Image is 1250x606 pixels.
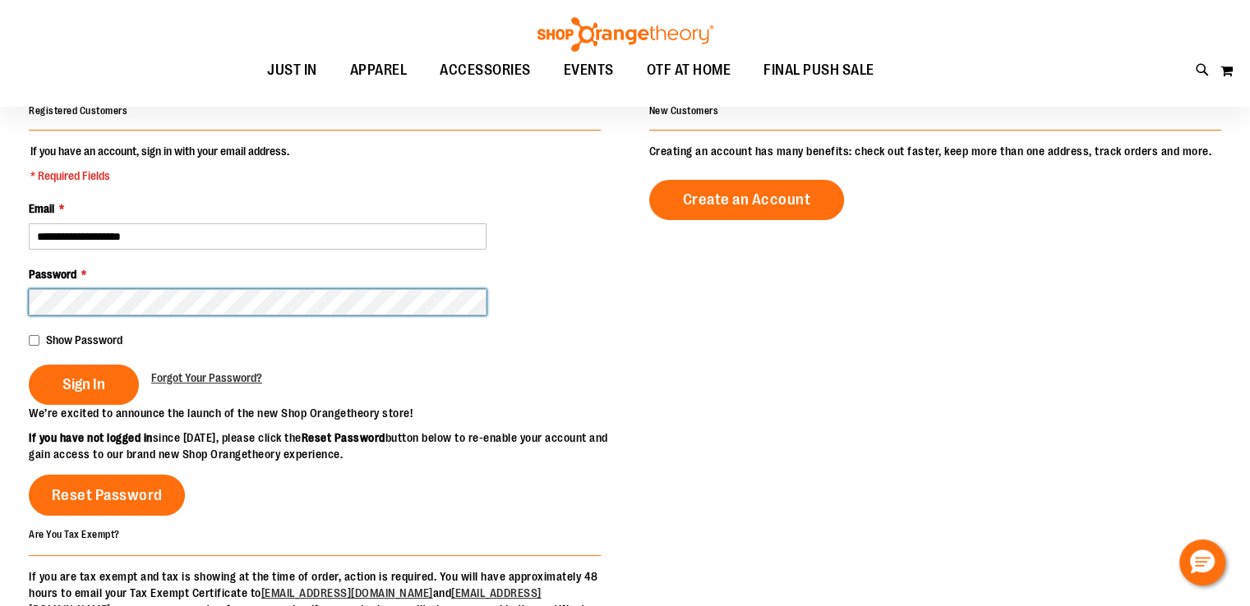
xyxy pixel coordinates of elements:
span: OTF AT HOME [647,52,731,89]
span: ACCESSORIES [440,52,531,89]
a: [EMAIL_ADDRESS][DOMAIN_NAME] [261,586,433,599]
strong: Registered Customers [29,105,127,117]
p: Creating an account has many benefits: check out faster, keep more than one address, track orders... [649,143,1221,159]
a: Forgot Your Password? [151,370,262,386]
p: since [DATE], please click the button below to re-enable your account and gain access to our bran... [29,429,625,462]
span: Email [29,202,54,215]
span: Reset Password [52,486,163,504]
legend: If you have an account, sign in with your email address. [29,143,291,184]
span: APPAREL [350,52,408,89]
a: Reset Password [29,475,185,516]
a: ACCESSORIES [423,52,547,90]
span: Show Password [46,333,122,347]
strong: Are You Tax Exempt? [29,529,120,540]
span: FINAL PUSH SALE [763,52,874,89]
span: JUST IN [267,52,317,89]
span: * Required Fields [30,168,289,184]
img: Shop Orangetheory [535,17,716,52]
button: Hello, have a question? Let’s chat. [1179,539,1225,585]
strong: New Customers [649,105,719,117]
p: We’re excited to announce the launch of the new Shop Orangetheory store! [29,405,625,421]
a: OTF AT HOME [630,52,748,90]
span: Sign In [62,375,105,393]
span: Forgot Your Password? [151,371,262,384]
a: FINAL PUSH SALE [747,52,891,90]
a: EVENTS [547,52,630,90]
button: Sign In [29,365,139,405]
a: APPAREL [334,52,424,90]
a: Create an Account [649,180,845,220]
span: Create an Account [683,191,811,209]
a: JUST IN [251,52,334,90]
strong: Reset Password [302,431,385,444]
span: EVENTS [564,52,614,89]
span: Password [29,268,76,281]
strong: If you have not logged in [29,431,153,444]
